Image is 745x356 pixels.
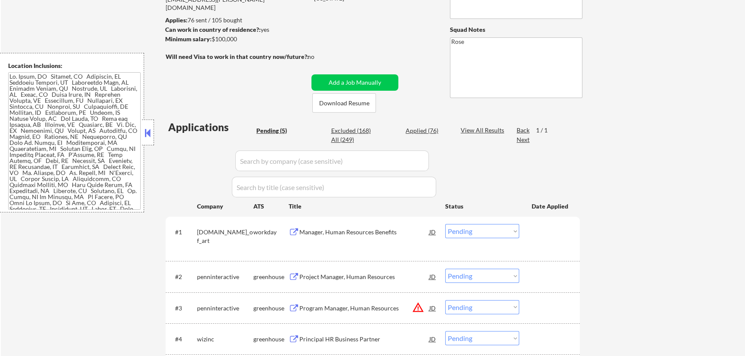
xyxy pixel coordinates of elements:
[197,335,253,344] div: wizinc
[197,228,253,245] div: [DOMAIN_NAME]_of_art
[428,224,437,239] div: JD
[450,25,582,34] div: Squad Notes
[517,135,530,144] div: Next
[232,177,436,197] input: Search by title (case sensitive)
[166,53,309,60] strong: Will need Visa to work in that country now/future?:
[175,335,190,344] div: #4
[197,273,253,281] div: penninteractive
[235,150,429,171] input: Search by company (case sensitive)
[175,273,190,281] div: #2
[253,202,289,211] div: ATS
[445,198,519,214] div: Status
[253,228,289,236] div: workday
[406,126,449,135] div: Applied (76)
[197,304,253,313] div: penninteractive
[165,25,306,34] div: yes
[299,335,429,344] div: Principal HR Business Partner
[331,126,374,135] div: Excluded (168)
[165,35,212,43] strong: Minimum salary:
[536,126,556,135] div: 1 / 1
[253,335,289,344] div: greenhouse
[197,202,253,211] div: Company
[412,301,424,313] button: warning_amber
[311,74,398,91] button: Add a Job Manually
[299,273,429,281] div: Project Manager, Human Resources
[299,304,429,313] div: Program Manager, Human Resources
[165,16,188,24] strong: Applies:
[253,304,289,313] div: greenhouse
[532,202,570,211] div: Date Applied
[312,93,376,113] button: Download Resume
[428,269,437,284] div: JD
[8,61,141,70] div: Location Inclusions:
[331,135,374,144] div: All (249)
[165,35,308,43] div: $100,000
[165,26,261,33] strong: Can work in country of residence?:
[165,16,308,25] div: 76 sent / 105 bought
[308,52,332,61] div: no
[253,273,289,281] div: greenhouse
[299,228,429,236] div: Manager, Human Resources Benefits
[175,304,190,313] div: #3
[428,331,437,347] div: JD
[461,126,507,135] div: View All Results
[289,202,437,211] div: Title
[168,122,253,132] div: Applications
[517,126,530,135] div: Back
[256,126,299,135] div: Pending (5)
[175,228,190,236] div: #1
[428,300,437,316] div: JD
